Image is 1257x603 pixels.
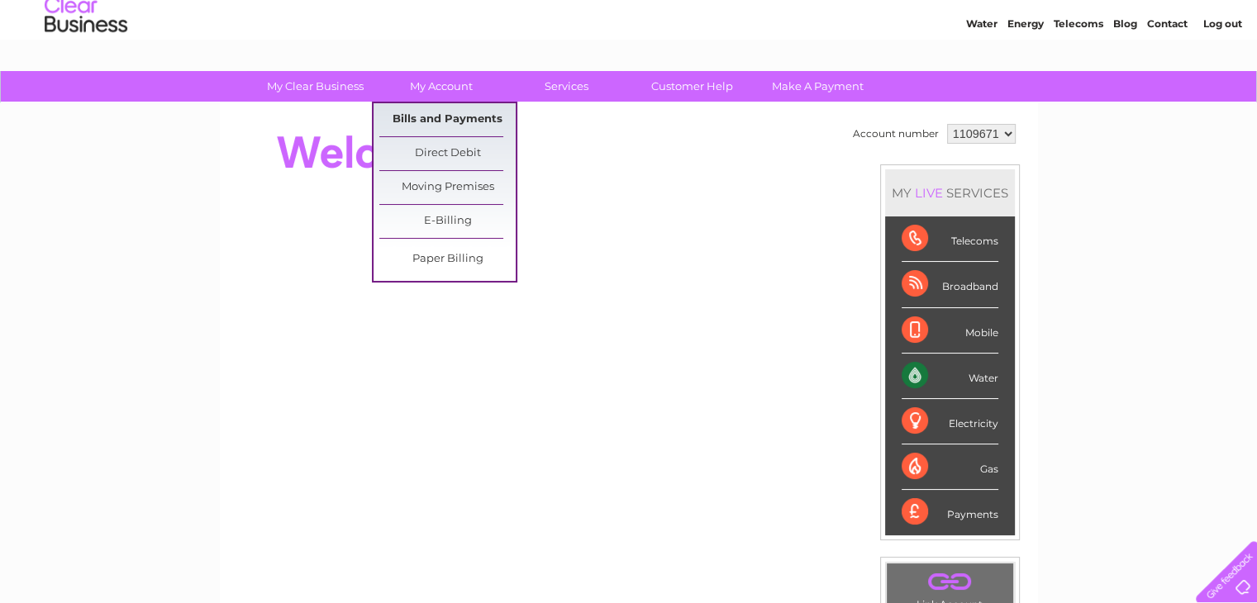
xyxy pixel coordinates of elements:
[1113,70,1137,83] a: Blog
[945,8,1059,29] a: 0333 014 3131
[902,399,998,444] div: Electricity
[902,444,998,490] div: Gas
[750,71,886,102] a: Make A Payment
[849,120,943,148] td: Account number
[44,43,128,93] img: logo.png
[1202,70,1241,83] a: Log out
[1007,70,1044,83] a: Energy
[912,185,946,201] div: LIVE
[379,137,516,170] a: Direct Debit
[624,71,760,102] a: Customer Help
[379,243,516,276] a: Paper Billing
[379,205,516,238] a: E-Billing
[885,169,1015,216] div: MY SERVICES
[902,216,998,262] div: Telecoms
[891,567,1009,596] a: .
[379,103,516,136] a: Bills and Payments
[902,490,998,534] div: Payments
[247,71,383,102] a: My Clear Business
[902,308,998,354] div: Mobile
[1054,70,1103,83] a: Telecoms
[1147,70,1188,83] a: Contact
[902,262,998,307] div: Broadband
[966,70,998,83] a: Water
[239,9,1020,80] div: Clear Business is a trading name of Verastar Limited (registered in [GEOGRAPHIC_DATA] No. 3667643...
[498,71,635,102] a: Services
[373,71,509,102] a: My Account
[902,354,998,399] div: Water
[379,171,516,204] a: Moving Premises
